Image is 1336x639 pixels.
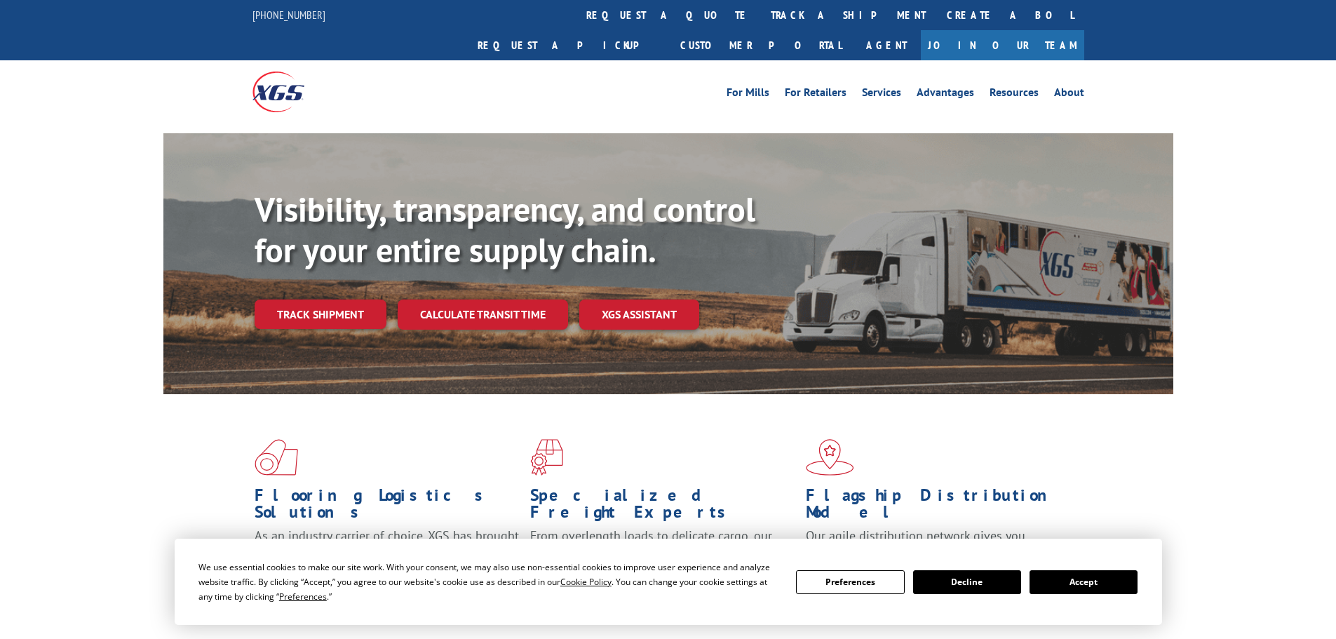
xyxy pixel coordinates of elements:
[727,87,769,102] a: For Mills
[255,527,519,577] span: As an industry carrier of choice, XGS has brought innovation and dedication to flooring logistics...
[560,576,612,588] span: Cookie Policy
[785,87,846,102] a: For Retailers
[279,591,327,603] span: Preferences
[398,300,568,330] a: Calculate transit time
[255,439,298,476] img: xgs-icon-total-supply-chain-intelligence-red
[921,30,1084,60] a: Join Our Team
[530,487,795,527] h1: Specialized Freight Experts
[467,30,670,60] a: Request a pickup
[530,527,795,590] p: From overlength loads to delicate cargo, our experienced staff knows the best way to move your fr...
[255,187,755,271] b: Visibility, transparency, and control for your entire supply chain.
[255,300,386,329] a: Track shipment
[806,527,1064,560] span: Our agile distribution network gives you nationwide inventory management on demand.
[255,487,520,527] h1: Flooring Logistics Solutions
[806,487,1071,527] h1: Flagship Distribution Model
[175,539,1162,625] div: Cookie Consent Prompt
[530,439,563,476] img: xgs-icon-focused-on-flooring-red
[198,560,779,604] div: We use essential cookies to make our site work. With your consent, we may also use non-essential ...
[1054,87,1084,102] a: About
[670,30,852,60] a: Customer Portal
[796,570,904,594] button: Preferences
[252,8,325,22] a: [PHONE_NUMBER]
[990,87,1039,102] a: Resources
[1030,570,1138,594] button: Accept
[862,87,901,102] a: Services
[913,570,1021,594] button: Decline
[806,439,854,476] img: xgs-icon-flagship-distribution-model-red
[852,30,921,60] a: Agent
[579,300,699,330] a: XGS ASSISTANT
[917,87,974,102] a: Advantages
